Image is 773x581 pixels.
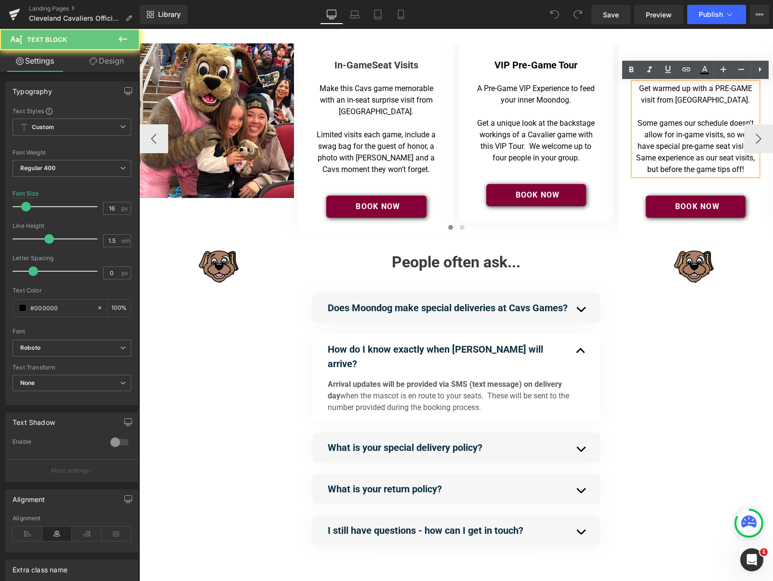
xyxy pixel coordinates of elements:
[32,123,54,132] b: Custom
[29,5,140,13] a: Landing Pages
[13,328,131,335] div: Font
[20,164,56,172] b: Regular 400
[687,5,746,24] button: Publish
[740,548,763,571] iframe: Intercom live chat
[634,5,683,24] a: Preview
[699,11,723,18] span: Publish
[188,362,430,383] span: when the mascot is en route to your seats. These will be sent to the number provided during the b...
[497,89,616,146] p: Some games our schedule doesn't allow for in-game visits, so we have special pre-game seat visits...
[13,515,131,522] div: Alignment
[195,30,233,42] strong: In-Game
[13,107,131,115] div: Text Styles
[494,30,618,42] h4: Pre-Game Seat Visits
[140,5,187,24] a: New Library
[337,89,456,135] p: Get a unique look at the backstage workings of a Cavalier game with this VIP Tour. We welcome up ...
[177,54,296,89] p: Make this Cavs game memorable with an in-seat surprise visit from [GEOGRAPHIC_DATA].
[159,222,476,245] h1: People often ask...
[6,459,138,482] button: More settings
[750,5,769,24] button: More
[13,149,131,156] div: Font Weight
[320,5,343,24] a: Desktop
[216,173,261,182] span: Book NOw
[51,466,90,475] p: More settings
[187,167,287,189] a: Book NOw
[30,303,92,313] input: Color
[13,223,131,229] div: Line Height
[13,438,101,448] div: Enable
[760,548,768,556] span: 1
[188,496,384,507] strong: I still have questions - how can I get in touch?
[347,155,447,177] a: Book NOw
[188,273,428,285] strong: Does Moondog make special deliveries at Cavs Games?
[366,5,389,24] a: Tablet
[376,161,421,171] span: Book NOw
[13,190,39,197] div: Font Size
[27,36,67,43] span: Text Block
[335,30,459,42] h4: VIP Pre-Game Tour
[506,167,606,189] a: Book NOw
[188,413,343,424] strong: What is your special delivery policy?
[233,30,279,42] strong: Seat Visits
[536,173,580,182] span: Book NOw
[337,54,456,77] p: A Pre-Game VIP Experience to feed your inner Moondog.
[603,10,619,20] span: Save
[13,560,67,574] div: Extra class name
[121,238,130,244] span: em
[20,379,35,386] b: None
[646,10,672,20] span: Preview
[13,287,131,294] div: Text Color
[545,5,564,24] button: Undo
[13,364,131,371] div: Text Transform
[121,270,130,276] span: px
[107,300,131,317] div: %
[343,5,366,24] a: Laptop
[72,50,142,72] a: Design
[177,100,296,146] p: Limited visits each game, include a swag bag for the guest of honor, a photo with [PERSON_NAME] a...
[389,5,413,24] a: Mobile
[13,490,45,503] div: Alignment
[20,344,40,352] i: Roboto
[568,5,587,24] button: Redo
[121,205,130,211] span: px
[188,351,423,371] b: Arrival updates will be provided via SMS (text message) on delivery day
[13,82,52,95] div: Typography
[13,255,131,262] div: Letter Spacing
[29,14,121,22] span: Cleveland Cavaliers Official Mascot Moondog - VIP Experiences
[13,413,55,426] div: Text Shadow
[497,54,616,77] p: Get warmed up with a PRE-GAME visit from [GEOGRAPHIC_DATA].
[188,454,303,466] strong: What is your return policy?
[188,315,404,341] strong: How do I know exactly when [PERSON_NAME] will arrive?
[158,10,181,19] span: Library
